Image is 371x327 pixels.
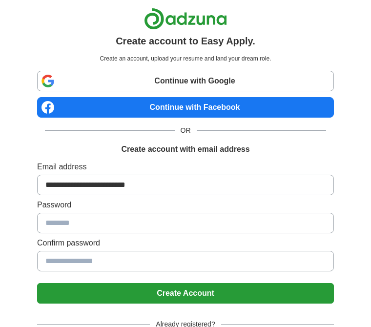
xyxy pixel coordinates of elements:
[39,54,332,63] p: Create an account, upload your resume and land your dream role.
[116,34,255,48] h1: Create account to Easy Apply.
[37,237,334,249] label: Confirm password
[37,97,334,118] a: Continue with Facebook
[37,161,334,173] label: Email address
[121,143,249,155] h1: Create account with email address
[175,125,197,136] span: OR
[144,8,227,30] img: Adzuna logo
[37,199,334,211] label: Password
[37,283,334,304] button: Create Account
[37,71,334,91] a: Continue with Google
